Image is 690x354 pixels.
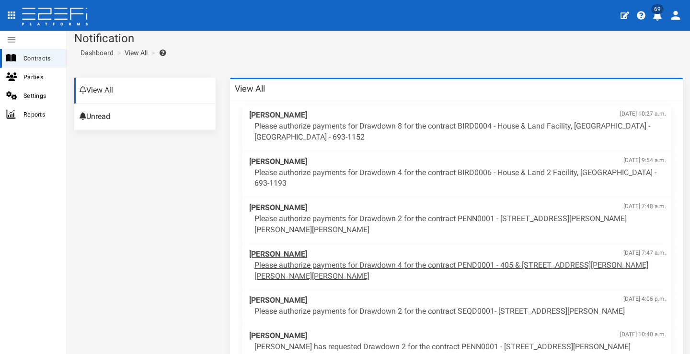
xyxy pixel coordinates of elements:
p: Please authorize payments for Drawdown 4 for the contract PEND0001 - 405 & [STREET_ADDRESS][PERSO... [254,260,666,282]
span: [PERSON_NAME] [249,202,666,213]
a: View All [125,48,148,58]
p: Please authorize payments for Drawdown 8 for the contract BIRD0004 - House & Land Facility, [GEOG... [254,121,666,143]
span: Reports [23,109,59,120]
span: Contracts [23,53,59,64]
span: Settings [23,90,59,101]
a: Unread [74,104,216,130]
h1: Notification [74,32,683,45]
span: [PERSON_NAME] [249,330,666,342]
span: Parties [23,71,59,83]
a: [PERSON_NAME][DATE] 4:05 p.m. Please authorize payments for Drawdown 2 for the contract SEQD0001-... [242,290,671,326]
span: [DATE] 7:48 a.m. [623,202,666,211]
h3: View All [235,84,265,93]
span: [DATE] 10:40 a.m. [620,330,666,339]
a: [PERSON_NAME][DATE] 9:54 a.m. Please authorize payments for Drawdown 4 for the contract BIRD0006 ... [242,152,671,198]
span: [PERSON_NAME] [249,295,666,306]
span: [DATE] 4:05 p.m. [623,295,666,303]
span: [DATE] 7:47 a.m. [623,249,666,257]
a: [PERSON_NAME][DATE] 7:47 a.m. Please authorize payments for Drawdown 4 for the contract PEND0001 ... [242,244,671,291]
span: [PERSON_NAME] [249,156,666,167]
span: Dashboard [77,49,114,57]
p: Please authorize payments for Drawdown 2 for the contract SEQD0001- [STREET_ADDRESS][PERSON_NAME] [254,306,666,317]
a: [PERSON_NAME][DATE] 7:48 a.m. Please authorize payments for Drawdown 2 for the contract PENN0001 ... [242,198,671,244]
span: [DATE] 9:54 a.m. [623,156,666,165]
a: View All [74,78,216,104]
a: Dashboard [77,48,114,58]
p: Please authorize payments for Drawdown 2 for the contract PENN0001 - [STREET_ADDRESS][PERSON_NAME... [254,213,666,236]
span: [DATE] 10:27 a.m. [620,110,666,118]
span: [PERSON_NAME] [249,249,666,260]
span: [PERSON_NAME] [249,110,666,121]
a: [PERSON_NAME][DATE] 10:27 a.m. Please authorize payments for Drawdown 8 for the contract BIRD0004... [242,105,671,152]
p: Please authorize payments for Drawdown 4 for the contract BIRD0006 - House & Land 2 Facility, [GE... [254,167,666,189]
